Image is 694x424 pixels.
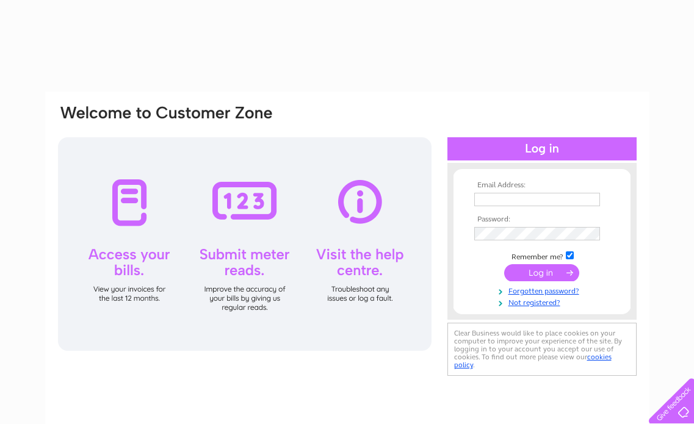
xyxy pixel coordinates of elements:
div: Clear Business would like to place cookies on your computer to improve your experience of the sit... [447,323,637,376]
a: Forgotten password? [474,284,613,296]
a: Not registered? [474,296,613,307]
input: Submit [504,264,579,281]
th: Email Address: [471,181,613,190]
td: Remember me? [471,250,613,262]
th: Password: [471,215,613,224]
a: cookies policy [454,353,612,369]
